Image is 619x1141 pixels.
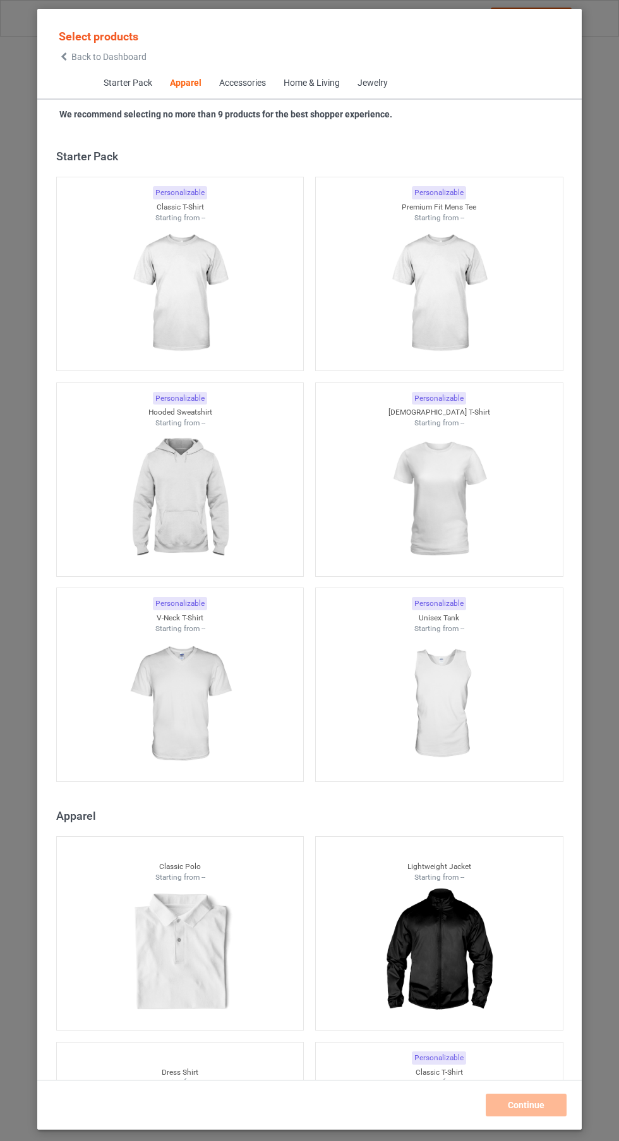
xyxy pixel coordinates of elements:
[283,77,339,90] div: Home & Living
[316,624,563,634] div: Starting from --
[382,634,495,775] img: regular.jpg
[57,1077,304,1088] div: Starting from --
[94,68,160,98] span: Starter Pack
[169,77,201,90] div: Apparel
[153,392,207,405] div: Personalizable
[316,861,563,872] div: Lightweight Jacket
[57,861,304,872] div: Classic Polo
[316,418,563,429] div: Starting from --
[316,213,563,223] div: Starting from --
[382,429,495,570] img: regular.jpg
[123,882,236,1024] img: regular.jpg
[57,213,304,223] div: Starting from --
[71,52,147,62] span: Back to Dashboard
[59,109,392,119] strong: We recommend selecting no more than 9 products for the best shopper experience.
[57,418,304,429] div: Starting from --
[316,202,563,213] div: Premium Fit Mens Tee
[357,77,387,90] div: Jewelry
[412,1051,466,1065] div: Personalizable
[56,149,569,163] div: Starter Pack
[59,30,138,43] span: Select products
[57,202,304,213] div: Classic T-Shirt
[57,407,304,418] div: Hooded Sweatshirt
[153,597,207,610] div: Personalizable
[57,613,304,624] div: V-Neck T-Shirt
[316,1077,563,1088] div: Starting from --
[57,624,304,634] div: Starting from --
[412,392,466,405] div: Personalizable
[123,429,236,570] img: regular.jpg
[219,77,265,90] div: Accessories
[123,223,236,364] img: regular.jpg
[153,186,207,199] div: Personalizable
[382,882,495,1024] img: regular.jpg
[57,1067,304,1078] div: Dress Shirt
[123,634,236,775] img: regular.jpg
[316,407,563,418] div: [DEMOGRAPHIC_DATA] T-Shirt
[412,186,466,199] div: Personalizable
[57,872,304,883] div: Starting from --
[56,808,569,823] div: Apparel
[316,872,563,883] div: Starting from --
[412,597,466,610] div: Personalizable
[316,613,563,624] div: Unisex Tank
[382,223,495,364] img: regular.jpg
[316,1067,563,1078] div: Classic T-Shirt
